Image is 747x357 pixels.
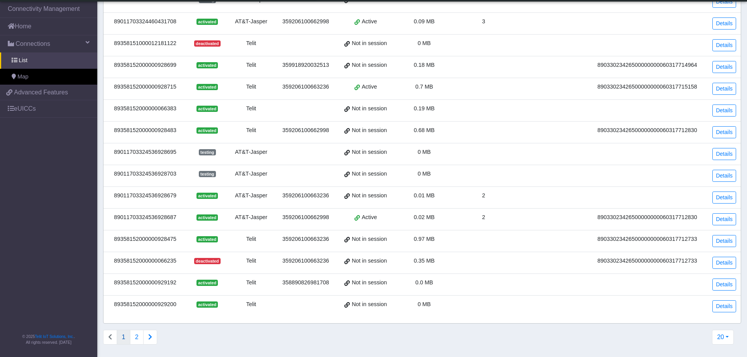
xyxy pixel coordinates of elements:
[108,17,182,26] div: 89011703324460431708
[712,213,736,225] a: Details
[712,17,736,30] a: Details
[232,83,270,91] div: Telit
[14,88,68,97] span: Advanced Features
[232,235,270,244] div: Telit
[35,334,74,339] a: Telit IoT Solutions, Inc.
[232,104,270,113] div: Telit
[108,170,182,178] div: 89011703324536928703
[108,83,182,91] div: 89358152000000928715
[108,300,182,309] div: 89358152000000929200
[279,257,332,265] div: 359206100663236
[414,236,435,242] span: 0.97 MB
[417,40,431,46] span: 0 MB
[712,61,736,73] a: Details
[593,257,701,265] div: 89033023426500000000060317712733
[196,214,218,221] span: activated
[415,84,433,90] span: 0.7 MB
[194,40,221,47] span: deactivated
[712,300,736,312] a: Details
[232,148,270,157] div: AT&T-Jasper
[117,330,130,345] button: 1
[352,104,387,113] span: Not in session
[352,39,387,48] span: Not in session
[130,330,144,345] button: 2
[103,330,157,345] nav: Connections list navigation
[196,236,218,242] span: activated
[593,126,701,135] div: 89033023426500000000060317712830
[414,62,435,68] span: 0.18 MB
[712,39,736,51] a: Details
[232,279,270,287] div: Telit
[712,192,736,204] a: Details
[279,61,332,70] div: 359918920032513
[712,83,736,95] a: Details
[232,300,270,309] div: Telit
[352,257,387,265] span: Not in session
[352,279,387,287] span: Not in session
[593,83,701,91] div: 89033023426500000000060317715158
[414,18,435,24] span: 0.09 MB
[593,235,701,244] div: 89033023426500000000060317712733
[279,235,332,244] div: 359206100663236
[712,235,736,247] a: Details
[712,330,734,345] button: 20
[415,279,433,286] span: 0.0 MB
[362,17,377,26] span: Active
[279,126,332,135] div: 359206100662998
[199,171,216,177] span: testing
[16,39,50,49] span: Connections
[108,257,182,265] div: 89358152000000066235
[232,61,270,70] div: Telit
[712,148,736,160] a: Details
[196,193,218,199] span: activated
[417,301,431,307] span: 0 MB
[417,171,431,177] span: 0 MB
[19,56,27,65] span: List
[279,192,332,200] div: 359206100663236
[417,149,431,155] span: 0 MB
[232,17,270,26] div: AT&T-Jasper
[232,213,270,222] div: AT&T-Jasper
[712,104,736,117] a: Details
[232,126,270,135] div: Telit
[279,279,332,287] div: 358890826981708
[414,105,435,111] span: 0.19 MB
[593,61,701,70] div: 89033023426500000000060317714964
[196,301,218,308] span: activated
[196,127,218,134] span: activated
[362,213,377,222] span: Active
[279,83,332,91] div: 359206100663236
[108,39,182,48] div: 89358151000012181122
[414,214,435,220] span: 0.02 MB
[199,149,216,155] span: testing
[352,61,387,70] span: Not in session
[232,39,270,48] div: Telit
[352,170,387,178] span: Not in session
[108,279,182,287] div: 89358152000000929192
[232,170,270,178] div: AT&T-Jasper
[196,62,218,68] span: activated
[108,104,182,113] div: 89358152000000066383
[352,235,387,244] span: Not in session
[352,148,387,157] span: Not in session
[194,258,221,264] span: deactivated
[279,17,332,26] div: 359206100662998
[414,192,435,199] span: 0.01 MB
[196,19,218,25] span: activated
[458,17,509,26] div: 3
[362,83,377,91] span: Active
[593,213,701,222] div: 89033023426500000000060317712830
[108,61,182,70] div: 89358152000000928699
[414,127,435,133] span: 0.68 MB
[108,235,182,244] div: 89358152000000928475
[108,126,182,135] div: 89358152000000928483
[108,213,182,222] div: 89011703324536928687
[232,257,270,265] div: Telit
[414,258,435,264] span: 0.35 MB
[108,148,182,157] div: 89011703324536928695
[712,126,736,138] a: Details
[352,192,387,200] span: Not in session
[712,170,736,182] a: Details
[352,300,387,309] span: Not in session
[712,257,736,269] a: Details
